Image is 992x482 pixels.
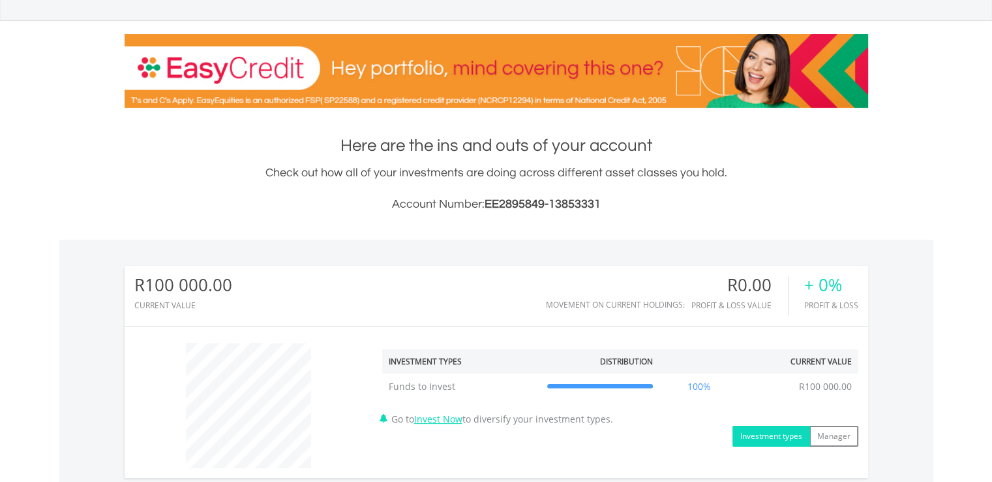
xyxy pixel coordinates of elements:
th: Current Value [739,349,858,374]
div: Check out how all of your investments are doing across different asset classes you hold. [125,164,868,214]
div: Profit & Loss Value [691,301,788,310]
td: Funds to Invest [382,374,541,400]
span: EE2895849-13853331 [485,198,601,210]
img: EasyCredit Promotion Banner [125,34,868,108]
h1: Here are the ins and outs of your account [125,134,868,157]
div: R0.00 [691,276,788,295]
div: Movement on Current Holdings: [546,300,685,309]
div: Profit & Loss [804,301,858,310]
td: R100 000.00 [792,374,858,400]
div: Distribution [600,356,653,367]
h3: Account Number: [125,195,868,214]
button: Investment types [732,426,810,447]
td: 100% [659,374,739,400]
a: Invest Now [414,413,462,425]
button: Manager [809,426,858,447]
div: + 0% [804,276,858,295]
th: Investment Types [382,349,541,374]
div: R100 000.00 [134,276,232,295]
div: CURRENT VALUE [134,301,232,310]
div: Go to to diversify your investment types. [372,336,868,447]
